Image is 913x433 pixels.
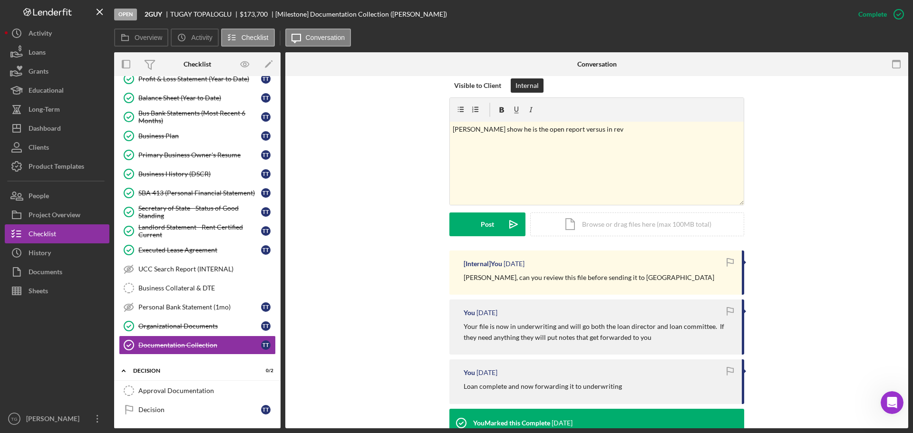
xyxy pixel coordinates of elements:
div: Activity [29,24,52,45]
button: Loans [5,43,109,62]
button: Post [449,212,525,236]
button: Internal [511,78,544,93]
button: Checklist [221,29,275,47]
div: T T [261,245,271,255]
div: SBA 413 (Personal Financial Statement) [138,189,261,197]
button: Visible to Client [449,78,506,93]
div: Bus Bank Statements (Most Recent 6 Months) [138,109,261,125]
div: T T [261,340,271,350]
div: Sheets [29,281,48,303]
div: You [464,309,475,317]
div: Profit & Loss Statement (Year to Date) [138,75,261,83]
div: Educational [29,81,64,102]
button: Educational [5,81,109,100]
div: Open [114,9,137,20]
a: Documentation CollectionTT [119,336,276,355]
a: Checklist [5,224,109,243]
a: SBA 413 (Personal Financial Statement)TT [119,183,276,202]
a: Landlord Statement - Rent Certified CurrentTT [119,221,276,241]
button: Overview [114,29,168,47]
div: TUGAY TOPALOGLU [170,10,240,18]
a: Secretary of State - Status of Good StandingTT [119,202,276,221]
div: Grants [29,62,49,83]
a: Personal Bank Statement (1mo)TT [119,298,276,317]
text: TG [11,416,17,422]
button: Grants [5,62,109,81]
span: $173,700 [240,10,268,18]
a: Bus Bank Statements (Most Recent 6 Months)TT [119,107,276,126]
div: Business Collateral & DTE [138,284,275,292]
div: You Marked this Complete [473,419,550,427]
div: Documents [29,262,62,284]
a: Business PlanTT [119,126,276,145]
button: TG[PERSON_NAME] [5,409,109,428]
div: T T [261,405,271,414]
p: Your file is now in underwriting and will go both the loan director and loan committee. If they n... [464,321,732,343]
div: [Internal] You [464,260,502,268]
b: 2GUY [145,10,162,18]
a: Business Collateral & DTE [119,279,276,298]
label: Overview [135,34,162,41]
button: History [5,243,109,262]
div: Visible to Client [454,78,501,93]
div: T T [261,188,271,198]
div: Business Plan [138,132,261,140]
div: T T [261,131,271,141]
div: Approval Documentation [138,387,275,395]
div: Loans [29,43,46,64]
div: Dashboard [29,119,61,140]
div: Executed Lease Agreement [138,246,261,254]
div: Product Templates [29,157,84,178]
div: Organizational Documents [138,322,261,330]
div: You [464,369,475,376]
div: 0 / 2 [256,368,273,374]
div: Checklist [29,224,56,246]
button: People [5,186,109,205]
div: Long-Term [29,100,60,121]
div: T T [261,112,271,122]
time: 2025-08-20 22:37 [504,260,524,268]
div: Project Overview [29,205,80,227]
label: Activity [191,34,212,41]
button: Conversation [285,29,351,47]
a: UCC Search Report (INTERNAL) [119,260,276,279]
div: T T [261,93,271,103]
button: Documents [5,262,109,281]
div: T T [261,207,271,217]
button: Product Templates [5,157,109,176]
div: Documentation Collection [138,341,261,349]
div: Decision [138,406,261,414]
div: Internal [515,78,539,93]
div: Landlord Statement - Rent Certified Current [138,223,261,239]
div: Balance Sheet (Year to Date) [138,94,261,102]
div: T T [261,321,271,331]
div: History [29,243,51,265]
div: Decision [133,368,250,374]
button: Dashboard [5,119,109,138]
a: Clients [5,138,109,157]
div: [PERSON_NAME] [24,409,86,431]
button: Long-Term [5,100,109,119]
div: [Milestone] Documentation Collection ([PERSON_NAME]) [275,10,447,18]
div: Clients [29,138,49,159]
div: Complete [858,5,887,24]
div: Conversation [577,60,617,68]
button: Project Overview [5,205,109,224]
time: 2025-08-20 22:22 [476,309,497,317]
div: Checklist [184,60,211,68]
time: 2025-08-14 21:34 [476,369,497,376]
a: Business History (DSCR)TT [119,164,276,183]
button: Activity [5,24,109,43]
a: Balance Sheet (Year to Date)TT [119,88,276,107]
div: T T [261,226,271,236]
div: Secretary of State - Status of Good Standing [138,204,261,220]
p: [PERSON_NAME], can you review this file before sending it to [GEOGRAPHIC_DATA] [464,272,714,283]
